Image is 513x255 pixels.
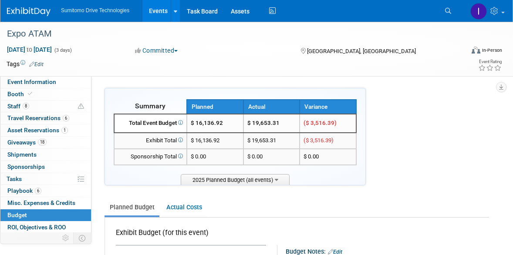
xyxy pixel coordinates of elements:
[118,119,183,127] div: Total Event Budget
[425,45,502,58] div: Event Format
[304,120,337,126] span: ($ 3,516.39)
[35,188,41,194] span: 6
[63,115,69,121] span: 6
[74,232,91,244] td: Toggle Event Tabs
[0,173,91,185] a: Tasks
[0,88,91,100] a: Booth
[7,199,75,206] span: Misc. Expenses & Credits
[58,232,74,244] td: Personalize Event Tab Strip
[0,124,91,136] a: Asset Reservations1
[38,139,47,145] span: 18
[7,114,69,121] span: Travel Reservations
[7,163,45,170] span: Sponsorships
[61,7,129,13] span: Sumitomo Drive Technologies
[191,120,223,126] span: $ 16,136.92
[7,103,29,110] span: Staff
[54,47,72,53] span: (3 days)
[0,221,91,233] a: ROI, Objectives & ROO
[118,137,183,145] div: Exhibit Total
[307,48,416,54] span: [GEOGRAPHIC_DATA], [GEOGRAPHIC_DATA]
[7,60,44,68] td: Tags
[187,100,243,114] th: Planned
[7,127,68,134] span: Asset Reservations
[161,199,207,215] a: Actual Costs
[243,100,300,114] th: Actual
[0,137,91,148] a: Giveaways18
[300,100,356,114] th: Variance
[135,102,165,110] span: Summary
[132,46,181,55] button: Committed
[181,174,290,185] span: 2025 Planned Budget (all events)
[116,228,263,242] div: Exhibit Budget (for this event)
[0,161,91,173] a: Sponsorships
[0,197,91,209] a: Misc. Expenses & Credits
[61,127,68,134] span: 1
[7,151,37,158] span: Shipments
[23,103,29,109] span: 8
[7,7,51,16] img: ExhibitDay
[243,133,300,149] td: $ 19,653.31
[78,103,84,111] span: Potential Scheduling Conflict -- at least one attendee is tagged in another overlapping event.
[328,249,342,255] a: Edit
[0,76,91,88] a: Event Information
[7,211,27,218] span: Budget
[243,149,300,165] td: $ 0.00
[4,26,454,42] div: Expo ATAM
[118,153,183,161] div: Sponsorship Total
[7,91,34,97] span: Booth
[482,47,502,54] div: In-Person
[0,112,91,124] a: Travel Reservations6
[7,139,47,146] span: Giveaways
[7,78,56,85] span: Event Information
[243,114,300,133] td: $ 19,653.31
[304,153,319,160] span: $ 0.00
[7,187,41,194] span: Playbook
[0,209,91,221] a: Budget
[0,101,91,112] a: Staff8
[7,175,22,182] span: Tasks
[105,199,159,215] a: Planned Budget
[304,137,334,144] span: ($ 3,516.39)
[478,60,502,64] div: Event Rating
[472,47,480,54] img: Format-Inperson.png
[7,224,66,231] span: ROI, Objectives & ROO
[29,61,44,67] a: Edit
[7,46,52,54] span: [DATE] [DATE]
[25,46,34,53] span: to
[191,153,206,160] span: $ 0.00
[0,185,91,197] a: Playbook6
[470,3,487,20] img: Iram Rincón
[28,91,32,96] i: Booth reservation complete
[0,149,91,161] a: Shipments
[191,137,219,144] span: $ 16,136.92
